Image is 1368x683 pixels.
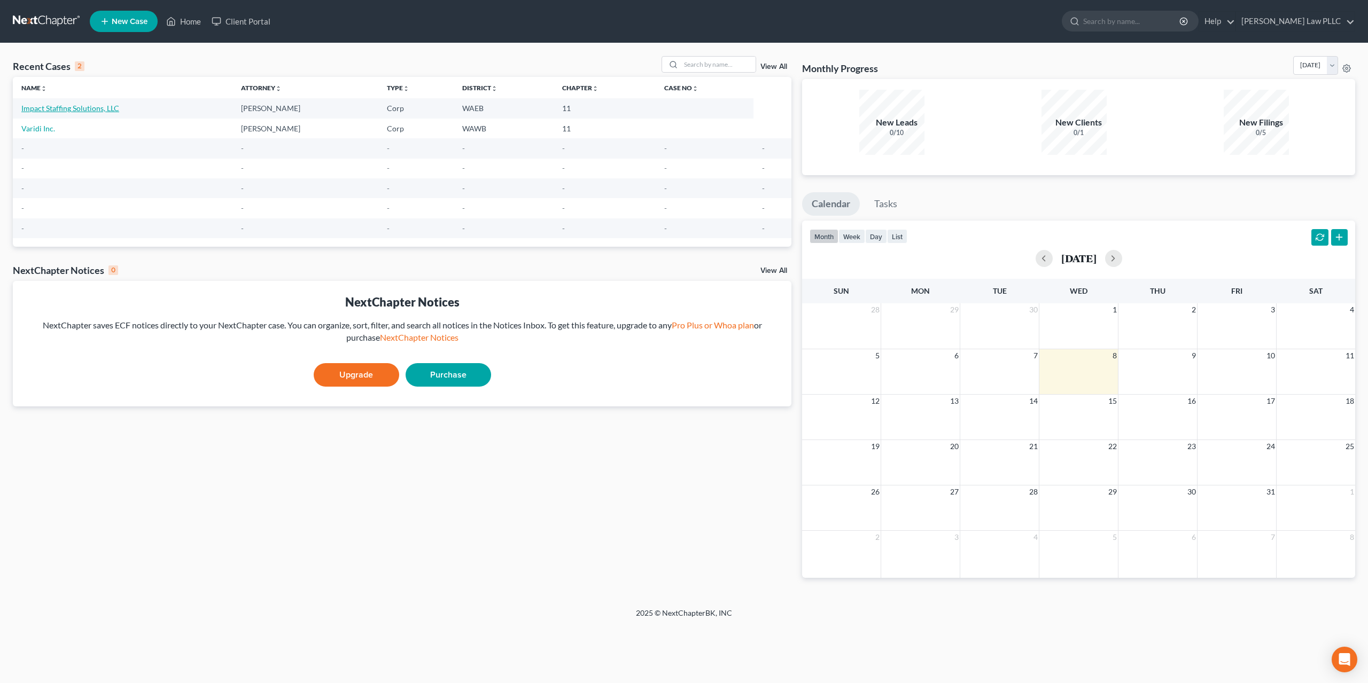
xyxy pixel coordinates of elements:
span: 2 [874,531,881,544]
span: 1 [1349,485,1355,498]
a: Nameunfold_more [21,84,47,92]
a: Purchase [406,363,491,387]
span: 4 [1032,531,1039,544]
span: - [462,224,465,233]
span: New Case [112,18,147,26]
div: NextChapter Notices [13,264,118,277]
button: list [887,229,907,244]
span: Wed [1070,286,1087,295]
i: unfold_more [692,85,698,92]
span: 30 [1028,303,1039,316]
span: 16 [1186,395,1197,407]
td: 11 [554,119,656,138]
input: Search by name... [681,57,756,72]
span: - [462,184,465,193]
span: 8 [1349,531,1355,544]
a: Home [161,12,206,31]
span: 5 [874,349,881,362]
span: 20 [949,440,960,453]
span: - [664,184,667,193]
span: 5 [1111,531,1118,544]
span: - [387,144,390,153]
span: - [241,144,244,153]
td: Corp [378,98,454,118]
div: New Filings [1224,116,1299,129]
div: New Clients [1041,116,1116,129]
a: Case Nounfold_more [664,84,698,92]
span: 21 [1028,440,1039,453]
span: 1 [1111,303,1118,316]
a: Client Portal [206,12,276,31]
span: - [241,184,244,193]
span: - [664,224,667,233]
div: 0/1 [1041,128,1116,138]
span: 6 [1191,531,1197,544]
span: - [664,144,667,153]
a: Districtunfold_more [462,84,498,92]
a: Impact Staffing Solutions, LLC [21,104,119,113]
span: - [387,224,390,233]
span: 23 [1186,440,1197,453]
span: 9 [1191,349,1197,362]
a: Upgrade [314,363,399,387]
span: Fri [1231,286,1242,295]
span: - [21,144,24,153]
span: - [762,163,765,172]
span: 3 [953,531,960,544]
i: unfold_more [491,85,498,92]
a: Chapterunfold_more [562,84,598,92]
span: Sat [1309,286,1323,295]
span: - [462,144,465,153]
span: 27 [949,485,960,498]
span: - [21,163,24,172]
button: month [810,229,838,244]
span: 24 [1265,440,1276,453]
input: Search by name... [1083,11,1181,31]
span: 6 [953,349,960,362]
i: unfold_more [403,85,409,92]
span: 8 [1111,349,1118,362]
span: - [462,163,465,172]
span: - [462,203,465,213]
span: - [562,203,565,213]
span: 15 [1107,395,1118,407]
span: 7 [1032,349,1039,362]
a: Tasks [865,192,907,216]
a: Help [1199,12,1235,31]
div: 2 [75,61,84,71]
i: unfold_more [41,85,47,92]
span: 13 [949,395,960,407]
div: New Leads [859,116,934,129]
a: NextChapter Notices [380,332,458,342]
span: 30 [1186,485,1197,498]
span: 17 [1265,395,1276,407]
span: - [562,184,565,193]
h2: [DATE] [1061,253,1097,264]
a: [PERSON_NAME] Law PLLC [1236,12,1355,31]
div: 0 [108,265,118,275]
a: View All [760,267,787,274]
span: - [562,163,565,172]
span: 28 [870,303,881,316]
div: Recent Cases [13,60,84,73]
h3: Monthly Progress [802,62,878,75]
span: - [562,144,565,153]
button: day [865,229,887,244]
a: View All [760,63,787,70]
span: Mon [911,286,930,295]
td: [PERSON_NAME] [232,98,378,118]
span: 26 [870,485,881,498]
a: Varidi Inc. [21,124,55,133]
span: Sun [834,286,849,295]
a: Pro Plus or Whoa plan [672,320,754,330]
div: 0/10 [859,128,934,138]
span: 25 [1344,440,1355,453]
span: 29 [949,303,960,316]
span: - [762,144,765,153]
span: 7 [1270,531,1276,544]
span: - [664,203,667,213]
span: - [21,184,24,193]
span: - [762,184,765,193]
span: Thu [1150,286,1165,295]
span: - [762,203,765,213]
